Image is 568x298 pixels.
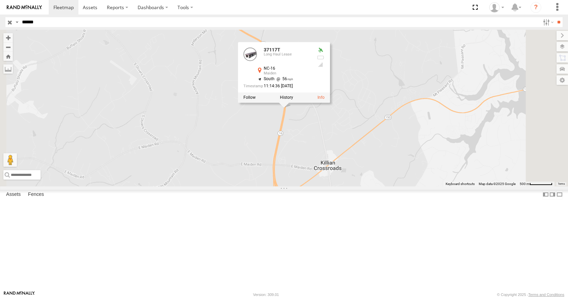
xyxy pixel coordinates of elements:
div: Version: 309.01 [253,293,279,297]
label: Dock Summary Table to the Right [549,190,556,200]
label: Dock Summary Table to the Left [542,190,549,200]
div: Date/time of location update [243,84,311,89]
button: Keyboard shortcuts [446,182,475,186]
button: Zoom out [3,42,13,52]
div: NC-16 [264,67,311,71]
div: © Copyright 2025 - [497,293,564,297]
button: Zoom in [3,33,13,42]
label: Fences [25,190,47,200]
div: Last Event GSM Signal Strength [316,62,325,68]
button: Zoom Home [3,52,13,61]
span: Map data ©2025 Google [479,182,516,186]
img: rand-logo.svg [7,5,42,10]
button: Map Scale: 500 m per 64 pixels [518,182,554,186]
a: Visit our Website [4,291,35,298]
button: Drag Pegman onto the map to open Street View [3,153,17,167]
div: No battery health information received from this device. [316,55,325,60]
label: Measure [3,64,13,74]
a: View Asset Details [243,48,257,61]
a: Terms and Conditions [528,293,564,297]
label: Search Query [14,17,20,27]
span: South [264,77,275,82]
div: Maiden [264,72,311,76]
label: Search Filter Options [540,17,555,27]
label: Assets [3,190,24,200]
span: 56 [275,77,293,82]
a: View Asset Details [317,95,325,100]
div: Long Haul Lease [264,53,311,57]
label: Realtime tracking of Asset [243,95,256,100]
label: Hide Summary Table [556,190,563,200]
div: Todd Sigmon [487,2,506,13]
label: Map Settings [557,75,568,85]
span: 500 m [520,182,529,186]
label: View Asset History [280,95,293,100]
a: 37117T [264,47,280,53]
a: Terms (opens in new tab) [558,182,565,185]
div: Valid GPS Fix [316,48,325,53]
i: ? [530,2,541,13]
